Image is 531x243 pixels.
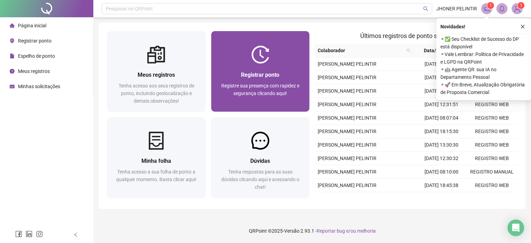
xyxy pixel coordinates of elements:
span: [PERSON_NAME] PELINTIR [318,75,376,80]
span: Novidades ! [440,23,465,30]
span: Espelho de ponto [18,53,55,59]
span: Data/Hora [416,47,454,54]
td: [DATE] 12:30:32 [416,152,467,165]
a: DúvidasTenha respostas para as suas dúvidas clicando aqui e acessando o chat! [211,117,310,198]
span: ⚬ Vale Lembrar: Política de Privacidade e LGPD na QRPoint [440,50,527,66]
th: Data/Hora [413,44,463,57]
span: Meus registros [138,72,175,78]
span: Minhas solicitações [18,84,60,89]
footer: QRPoint © 2025 - 2.93.1 - [93,219,531,243]
span: ⚬ 🚀 Em Breve, Atualização Obrigatória de Proposta Comercial [440,81,527,96]
span: Versão [284,228,299,234]
span: [PERSON_NAME] PELINTIR [318,61,376,67]
span: [PERSON_NAME] PELINTIR [318,156,376,161]
span: Registre sua presença com rapidez e segurança clicando aqui! [221,83,299,96]
span: home [10,23,15,28]
span: environment [10,38,15,43]
span: Tenha acesso a sua folha de ponto a qualquer momento. Basta clicar aqui! [116,169,196,182]
td: [DATE] 13:30:10 [416,192,467,206]
span: Reportar bug e/ou melhoria [317,228,376,234]
td: [DATE] 18:15:30 [416,125,467,138]
span: close [520,24,525,29]
span: file [10,54,15,58]
span: [PERSON_NAME] PELINTIR [318,102,376,107]
span: [PERSON_NAME] PELINTIR [318,88,376,94]
span: [PERSON_NAME] PELINTIR [318,142,376,148]
span: [PERSON_NAME] PELINTIR [318,115,376,121]
td: REGISTRO WEB [467,98,517,111]
span: Dúvidas [250,158,270,164]
span: ⚬ ✅ Seu Checklist de Sucesso do DP está disponível [440,35,527,50]
span: search [407,48,411,53]
td: REGISTRO WEB [467,138,517,152]
td: REGISTRO WEB [467,152,517,165]
span: facebook [15,231,22,237]
span: 1 [490,3,492,8]
span: bell [499,6,505,12]
span: Tenha respostas para as suas dúvidas clicando aqui e acessando o chat! [221,169,299,190]
td: REGISTRO WEB [467,125,517,138]
span: Últimos registros de ponto sincronizados [360,32,472,39]
a: Meus registrosTenha acesso aos seus registros de ponto, incluindo geolocalização e demais observa... [107,31,206,112]
td: [DATE] 18:45:38 [416,179,467,192]
div: Open Intercom Messenger [507,219,524,236]
td: REGISTRO MANUAL [467,165,517,179]
a: Minha folhaTenha acesso a sua folha de ponto a qualquer momento. Basta clicar aqui! [107,117,206,198]
span: [PERSON_NAME] PELINTIR [318,169,376,175]
td: [DATE] 12:31:51 [416,98,467,111]
td: REGISTRO WEB [467,192,517,206]
span: Registrar ponto [241,72,279,78]
img: 93776 [512,3,522,14]
span: Colaborador [318,47,404,54]
span: search [405,45,412,56]
span: Meus registros [18,68,50,74]
td: REGISTRO WEB [467,179,517,192]
td: REGISTRO WEB [467,111,517,125]
td: [DATE] 08:08:17 [416,57,467,71]
span: search [423,6,428,11]
td: [DATE] 13:30:30 [416,138,467,152]
span: [PERSON_NAME] PELINTIR [318,183,376,188]
span: notification [484,6,490,12]
span: 1 [520,3,522,8]
td: [DATE] 14:00:24 [416,84,467,98]
span: Tenha acesso aos seus registros de ponto, incluindo geolocalização e demais observações! [119,83,194,104]
span: instagram [36,231,43,237]
span: Página inicial [18,23,46,28]
span: schedule [10,84,15,89]
span: linkedin [26,231,32,237]
sup: 1 [487,2,494,9]
span: ⚬ 🤖 Agente QR: sua IA no Departamento Pessoal [440,66,527,81]
span: Minha folha [141,158,171,164]
sup: Atualize o seu contato no menu Meus Dados [518,2,524,9]
span: left [73,232,78,237]
span: Registrar ponto [18,38,52,44]
td: [DATE] 08:10:00 [416,165,467,179]
td: [DATE] 08:07:04 [416,111,467,125]
span: JHONER PELINTIR [436,5,477,12]
span: clock-circle [10,69,15,74]
td: [DATE] 18:02:05 [416,71,467,84]
a: Registrar pontoRegistre sua presença com rapidez e segurança clicando aqui! [211,31,310,112]
span: [PERSON_NAME] PELINTIR [318,129,376,134]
